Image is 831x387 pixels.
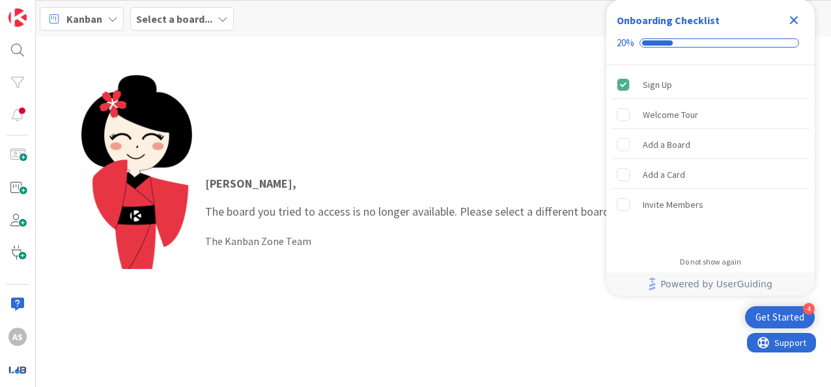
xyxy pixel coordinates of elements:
[613,272,808,296] a: Powered by UserGuiding
[643,197,703,212] div: Invite Members
[643,167,685,182] div: Add a Card
[643,137,690,152] div: Add a Board
[205,176,296,191] strong: [PERSON_NAME] ,
[136,12,212,25] b: Select a board...
[617,12,720,28] div: Onboarding Checklist
[643,107,698,122] div: Welcome Tour
[755,311,804,324] div: Get Started
[606,272,815,296] div: Footer
[27,2,59,18] span: Support
[612,160,810,189] div: Add a Card is incomplete.
[205,233,773,249] div: The Kanban Zone Team
[745,306,815,328] div: Open Get Started checklist, remaining modules: 4
[680,257,741,267] div: Do not show again
[612,190,810,219] div: Invite Members is incomplete.
[8,328,27,346] div: AS
[783,10,804,31] div: Close Checklist
[643,77,672,93] div: Sign Up
[617,37,634,49] div: 20%
[612,70,810,99] div: Sign Up is complete.
[617,37,804,49] div: Checklist progress: 20%
[8,360,27,379] img: avatar
[612,100,810,129] div: Welcome Tour is incomplete.
[205,175,773,220] p: The board you tried to access is no longer available. Please select a different board from the dr...
[612,130,810,159] div: Add a Board is incomplete.
[660,276,772,292] span: Powered by UserGuiding
[606,65,815,248] div: Checklist items
[8,8,27,27] img: Visit kanbanzone.com
[803,303,815,315] div: 4
[66,11,102,27] span: Kanban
